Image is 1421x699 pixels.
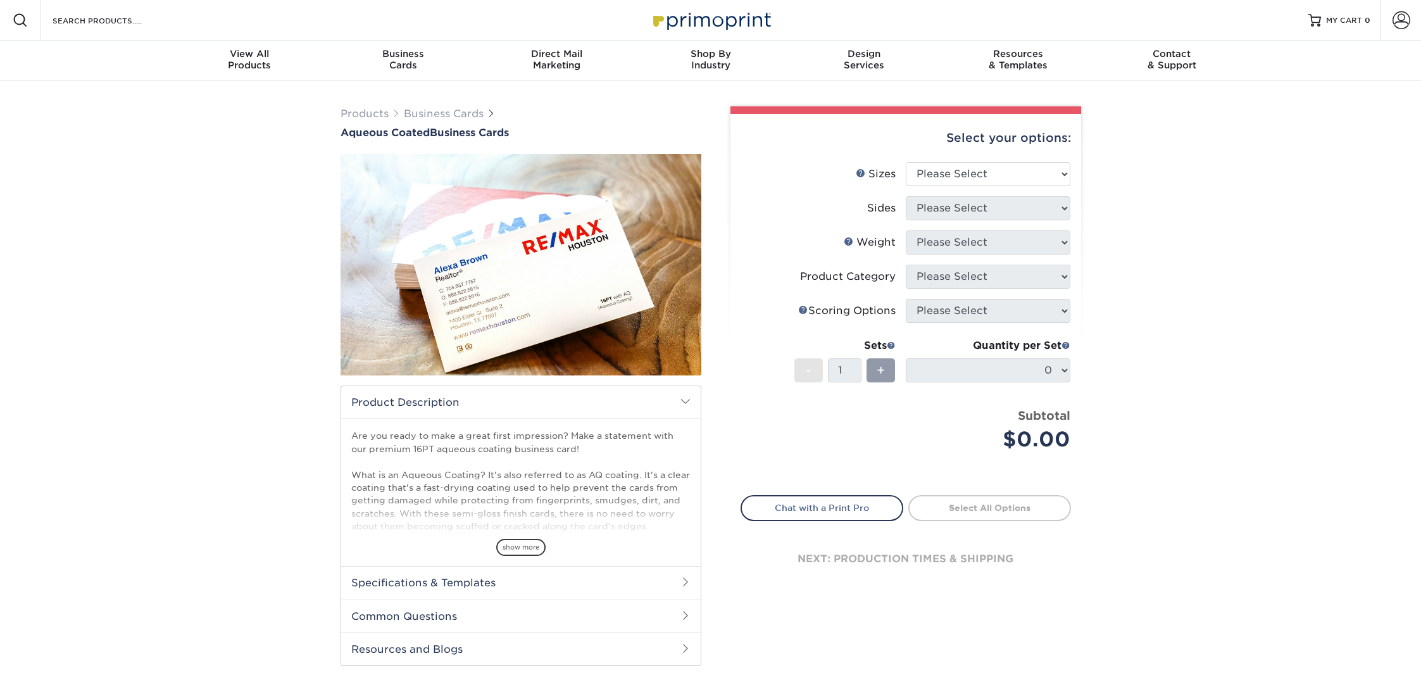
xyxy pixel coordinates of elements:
[341,127,430,139] span: Aqueous Coated
[326,48,480,60] span: Business
[341,84,701,445] img: Aqueous Coated 01
[341,566,701,599] h2: Specifications & Templates
[877,361,885,380] span: +
[787,48,941,71] div: Services
[326,41,480,81] a: BusinessCards
[741,114,1071,162] div: Select your options:
[787,41,941,81] a: DesignServices
[351,429,691,636] p: Are you ready to make a great first impression? Make a statement with our premium 16PT aqueous co...
[806,361,811,380] span: -
[634,41,787,81] a: Shop ByIndustry
[908,495,1071,520] a: Select All Options
[173,48,327,71] div: Products
[404,108,484,120] a: Business Cards
[480,41,634,81] a: Direct MailMarketing
[906,338,1070,353] div: Quantity per Set
[867,201,896,216] div: Sides
[1095,41,1249,81] a: Contact& Support
[480,48,634,71] div: Marketing
[341,386,701,419] h2: Product Description
[1365,16,1370,25] span: 0
[634,48,787,60] span: Shop By
[648,6,774,34] img: Primoprint
[173,48,327,60] span: View All
[634,48,787,71] div: Industry
[1095,48,1249,60] span: Contact
[326,48,480,71] div: Cards
[941,48,1095,60] span: Resources
[1018,408,1070,422] strong: Subtotal
[741,495,903,520] a: Chat with a Print Pro
[800,269,896,284] div: Product Category
[173,41,327,81] a: View AllProducts
[844,235,896,250] div: Weight
[341,127,701,139] a: Aqueous CoatedBusiness Cards
[941,48,1095,71] div: & Templates
[941,41,1095,81] a: Resources& Templates
[341,600,701,633] h2: Common Questions
[741,521,1071,597] div: next: production times & shipping
[915,424,1070,455] div: $0.00
[1326,15,1362,26] span: MY CART
[341,633,701,665] h2: Resources and Blogs
[341,108,389,120] a: Products
[787,48,941,60] span: Design
[480,48,634,60] span: Direct Mail
[496,539,546,556] span: show more
[856,167,896,182] div: Sizes
[798,303,896,318] div: Scoring Options
[794,338,896,353] div: Sets
[51,13,175,28] input: SEARCH PRODUCTS.....
[341,127,701,139] h1: Business Cards
[1095,48,1249,71] div: & Support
